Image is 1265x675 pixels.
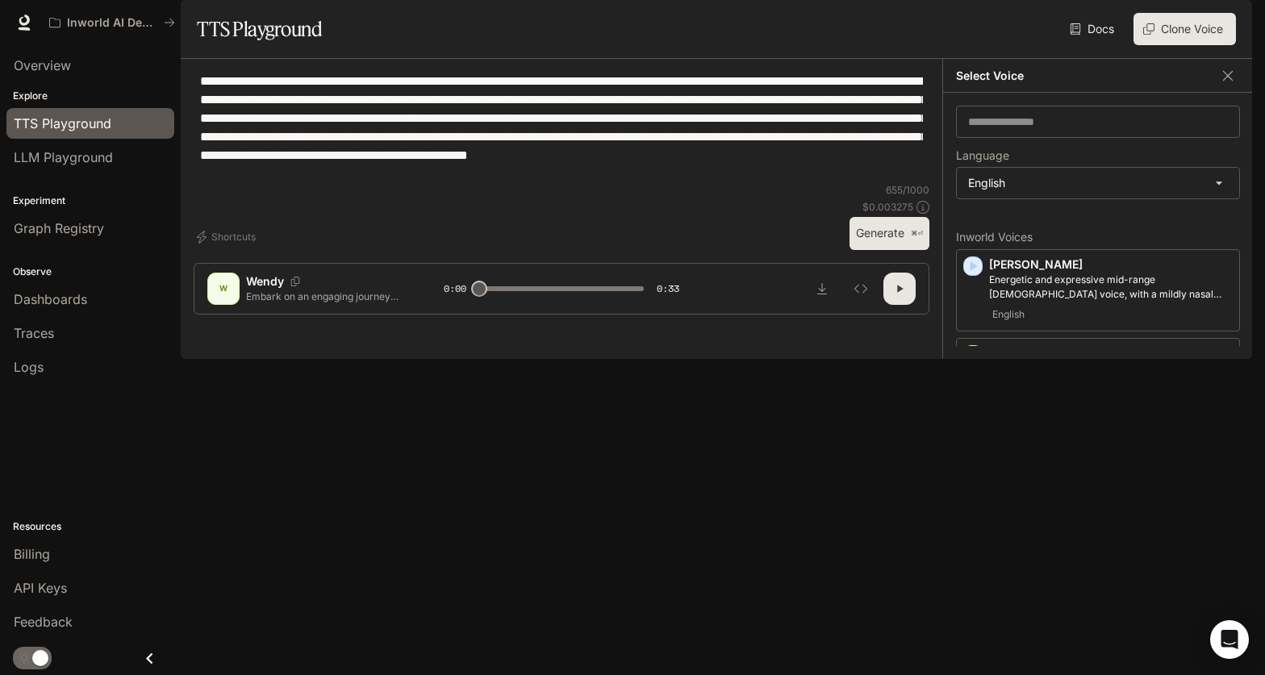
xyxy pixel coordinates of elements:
p: 655 / 1000 [886,183,929,197]
h1: TTS Playground [197,13,322,45]
button: Copy Voice ID [284,277,307,286]
button: Shortcuts [194,224,262,250]
button: Download audio [806,273,838,305]
p: ⌘⏎ [911,229,923,239]
span: 0:33 [657,281,679,297]
button: Generate⌘⏎ [850,217,929,250]
p: Energetic and expressive mid-range male voice, with a mildly nasal quality [989,273,1233,302]
button: All workspaces [42,6,182,39]
div: W [211,276,236,302]
button: Clone Voice [1133,13,1236,45]
p: Embark on an engaging journey through English history, from the intriguing Middle Ages to the tra... [246,290,405,303]
p: Language [956,150,1009,161]
span: 0:00 [444,281,466,297]
p: Inworld Voices [956,231,1240,243]
a: Docs [1067,13,1121,45]
span: English [989,305,1028,324]
button: Inspect [845,273,877,305]
div: English [957,168,1239,198]
p: Inworld AI Demos [67,16,157,30]
p: Wendy [246,273,284,290]
p: [PERSON_NAME] [989,345,1233,361]
p: [PERSON_NAME] [989,256,1233,273]
div: Open Intercom Messenger [1210,620,1249,659]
